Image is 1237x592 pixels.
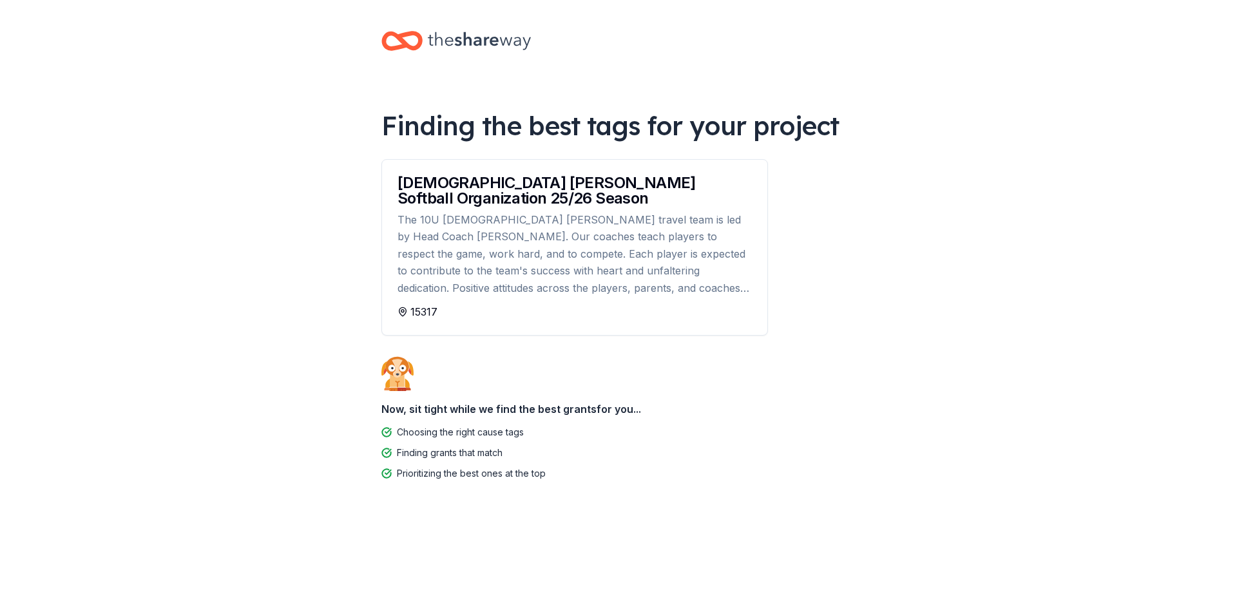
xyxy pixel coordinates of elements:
[398,211,752,296] div: The 10U [DEMOGRAPHIC_DATA] [PERSON_NAME] travel team is led by Head Coach [PERSON_NAME]. Our coac...
[381,108,856,144] div: Finding the best tags for your project
[398,304,752,320] div: 15317
[397,445,503,461] div: Finding grants that match
[381,396,856,422] div: Now, sit tight while we find the best grants for you...
[397,425,524,440] div: Choosing the right cause tags
[398,175,752,206] div: [DEMOGRAPHIC_DATA] [PERSON_NAME] Softball Organization 25/26 Season
[381,356,414,391] img: Dog waiting patiently
[397,466,546,481] div: Prioritizing the best ones at the top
